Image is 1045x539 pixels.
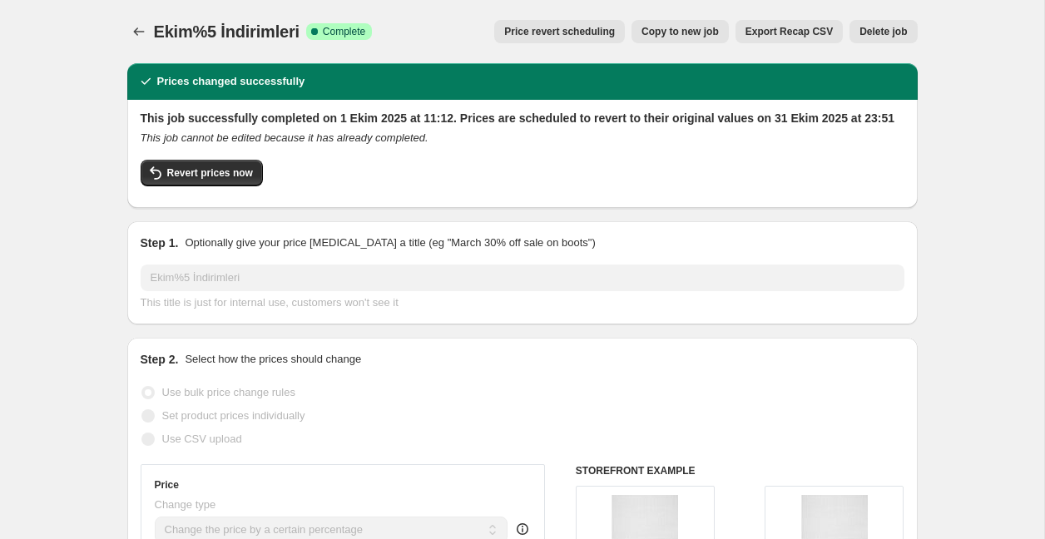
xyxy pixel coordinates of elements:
button: Delete job [849,20,917,43]
span: Revert prices now [167,166,253,180]
div: help [514,521,531,537]
span: Use bulk price change rules [162,386,295,398]
h2: Step 1. [141,235,179,251]
h3: Price [155,478,179,492]
p: Select how the prices should change [185,351,361,368]
span: Price revert scheduling [504,25,615,38]
span: Set product prices individually [162,409,305,422]
span: This title is just for internal use, customers won't see it [141,296,399,309]
input: 30% off holiday sale [141,265,904,291]
button: Revert prices now [141,160,263,186]
span: Ekim%5 İndirimleri [154,22,300,41]
button: Copy to new job [631,20,729,43]
span: Change type [155,498,216,511]
h2: This job successfully completed on 1 Ekim 2025 at 11:12. Prices are scheduled to revert to their ... [141,110,904,126]
p: Optionally give your price [MEDICAL_DATA] a title (eg "March 30% off sale on boots") [185,235,595,251]
i: This job cannot be edited because it has already completed. [141,131,428,144]
h2: Step 2. [141,351,179,368]
span: Copy to new job [641,25,719,38]
span: Delete job [859,25,907,38]
button: Export Recap CSV [735,20,843,43]
span: Export Recap CSV [745,25,833,38]
h2: Prices changed successfully [157,73,305,90]
button: Price revert scheduling [494,20,625,43]
span: Use CSV upload [162,433,242,445]
button: Price change jobs [127,20,151,43]
span: Complete [323,25,365,38]
h6: STOREFRONT EXAMPLE [576,464,904,477]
